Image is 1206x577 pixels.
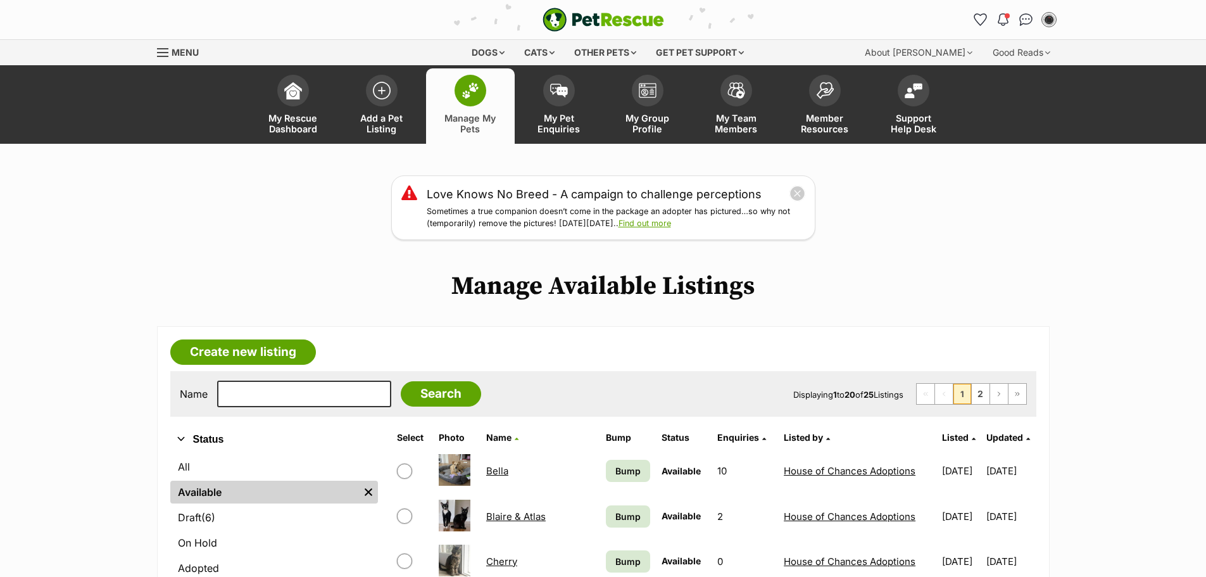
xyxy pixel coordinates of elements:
a: Manage My Pets [426,68,515,144]
span: Name [486,432,512,443]
th: Status [656,428,711,448]
a: Listed by [784,432,830,443]
span: First page [917,384,934,404]
span: Page 1 [953,384,971,404]
img: member-resources-icon-8e73f808a243e03378d46382f2149f9095a855e16c252ad45f914b54edf8863c.svg [816,82,834,99]
td: 10 [712,449,777,493]
span: Listed by [784,432,823,443]
span: My Pet Enquiries [531,113,587,134]
img: dashboard-icon-eb2f2d2d3e046f16d808141f083e7271f6b2e854fb5c12c21221c1fb7104beca.svg [284,82,302,99]
span: Bump [615,510,641,523]
img: manage-my-pets-icon-02211641906a0b7f246fdf0571729dbe1e7629f14944591b6c1af311fb30b64b.svg [462,82,479,99]
div: Good Reads [984,40,1059,65]
a: Remove filter [359,481,378,504]
span: Manage My Pets [442,113,499,134]
strong: 1 [833,390,837,400]
span: Support Help Desk [885,113,942,134]
p: Sometimes a true companion doesn’t come in the package an adopter has pictured…so why not (tempor... [427,206,805,230]
button: close [789,186,805,201]
a: Conversations [1016,10,1036,30]
td: [DATE] [986,495,1034,538]
a: Create new listing [170,339,316,365]
span: translation missing: en.admin.listings.index.attributes.enquiries [717,432,759,443]
span: Listed [942,432,969,443]
span: Bump [615,464,641,478]
td: [DATE] [937,449,985,493]
img: help-desk-icon-fdf02630f3aa405de69fd3d07c3f3aa587a6932b1a1747fa1d2bba05be0121f9.svg [905,83,922,98]
img: add-pet-listing-icon-0afa8454b4691262ce3f59096e99ab1cd57d4a30225e0717b998d2c9b9846f56.svg [373,82,391,99]
a: My Pet Enquiries [515,68,603,144]
a: House of Chances Adoptions [784,510,915,523]
a: House of Chances Adoptions [784,465,915,477]
button: Notifications [993,10,1014,30]
a: Bump [606,460,650,482]
div: Get pet support [647,40,753,65]
a: Name [486,432,518,443]
span: Available [662,555,701,566]
a: Favourites [970,10,991,30]
img: pet-enquiries-icon-7e3ad2cf08bfb03b45e93fb7055b45f3efa6380592205ae92323e6603595dc1f.svg [550,84,568,98]
span: Available [662,466,701,476]
a: Love Knows No Breed - A campaign to challenge perceptions [427,186,762,203]
span: Menu [172,47,199,58]
th: Select [392,428,432,448]
a: PetRescue [543,8,664,32]
div: Dogs [463,40,513,65]
a: Updated [986,432,1030,443]
a: All [170,455,378,478]
button: My account [1039,10,1059,30]
th: Photo [434,428,480,448]
a: Enquiries [717,432,766,443]
a: On Hold [170,531,378,554]
a: My Group Profile [603,68,692,144]
img: notifications-46538b983faf8c2785f20acdc204bb7945ddae34d4c08c2a6579f10ce5e182be.svg [998,13,1008,26]
div: Cats [515,40,563,65]
img: chat-41dd97257d64d25036548639549fe6c8038ab92f7586957e7f3b1b290dea8141.svg [1019,13,1033,26]
nav: Pagination [916,383,1027,405]
img: logo-e224e6f780fb5917bec1dbf3a21bbac754714ae5b6737aabdf751b685950b380.svg [543,8,664,32]
span: (6) [201,510,215,525]
span: Available [662,510,701,521]
div: About [PERSON_NAME] [856,40,981,65]
a: Cherry [486,555,517,567]
td: [DATE] [937,495,985,538]
a: Page 2 [972,384,989,404]
a: Bella [486,465,508,477]
span: Displaying to of Listings [793,390,903,400]
a: Support Help Desk [869,68,958,144]
input: Search [401,381,481,407]
strong: 25 [864,390,874,400]
button: Status [170,431,378,448]
a: Bump [606,550,650,573]
a: Blaire & Atlas [486,510,546,523]
a: Find out more [619,219,671,228]
strong: 20 [845,390,855,400]
a: Bump [606,505,650,528]
td: [DATE] [986,449,1034,493]
a: Draft [170,506,378,529]
a: House of Chances Adoptions [784,555,915,567]
span: Add a Pet Listing [353,113,410,134]
a: Add a Pet Listing [337,68,426,144]
span: My Rescue Dashboard [265,113,322,134]
label: Name [180,388,208,400]
span: My Team Members [708,113,765,134]
a: Available [170,481,359,504]
span: Bump [615,555,641,568]
a: Menu [157,40,208,63]
span: Updated [986,432,1023,443]
span: Member Resources [796,113,853,134]
td: 2 [712,495,777,538]
a: Member Resources [781,68,869,144]
a: Last page [1008,384,1026,404]
img: Ebonny Williams profile pic [1043,13,1055,26]
a: My Team Members [692,68,781,144]
ul: Account quick links [970,10,1059,30]
span: Previous page [935,384,953,404]
img: team-members-icon-5396bd8760b3fe7c0b43da4ab00e1e3bb1a5d9ba89233759b79545d2d3fc5d0d.svg [727,82,745,99]
a: My Rescue Dashboard [249,68,337,144]
span: My Group Profile [619,113,676,134]
a: Listed [942,432,976,443]
a: Next page [990,384,1008,404]
div: Other pets [565,40,645,65]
